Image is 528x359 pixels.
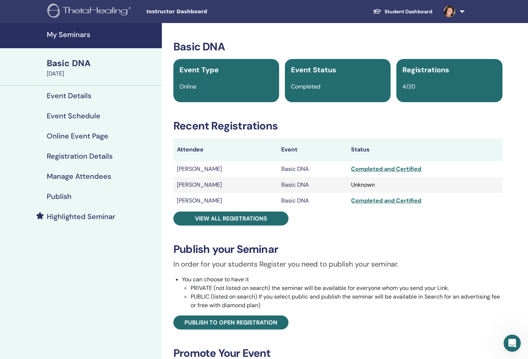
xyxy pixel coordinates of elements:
h4: Event Schedule [47,112,100,120]
span: Instructor Dashboard [146,8,254,15]
h4: Publish [47,192,72,201]
h4: Manage Attendees [47,172,111,181]
div: Completed and Certified [351,165,499,173]
a: Student Dashboard [367,5,438,18]
span: Event Status [291,65,336,74]
a: View all registrations [173,212,288,226]
h4: Event Details [47,91,91,100]
p: In order for your students Register you need to publish your seminar. [173,259,502,269]
h3: Publish your Seminar [173,243,502,256]
span: View all registrations [195,215,267,222]
h3: Recent Registrations [173,119,502,132]
h4: Highlighted Seminar [47,212,115,221]
a: Basic DNA[DATE] [42,57,162,78]
a: Publish to open registration [173,315,288,330]
td: Basic DNA [278,161,347,177]
td: Basic DNA [278,193,347,209]
img: default.jpg [444,6,455,17]
iframe: Intercom live chat [504,335,521,352]
h4: My Seminars [47,30,158,39]
td: [PERSON_NAME] [173,161,278,177]
h4: Registration Details [47,152,113,160]
span: Event Type [179,65,219,74]
span: Completed [291,83,320,90]
li: PUBLIC (listed on search) If you select public and publish the seminar will be available in Searc... [191,292,502,310]
li: PRIVATE (not listed on search) the seminar will be available for everyone whom you send your Link. [191,284,502,292]
h3: Basic DNA [173,40,502,53]
th: Attendee [173,138,278,161]
div: [DATE] [47,69,158,78]
div: Basic DNA [47,57,158,69]
h4: Online Event Page [47,132,108,140]
td: [PERSON_NAME] [173,177,278,193]
th: Status [347,138,502,161]
li: You can choose to have it [182,275,502,310]
span: Online [179,83,196,90]
img: graduation-cap-white.svg [373,8,382,14]
div: Unknown [351,181,499,189]
td: Basic DNA [278,177,347,193]
td: [PERSON_NAME] [173,193,278,209]
div: Completed and Certified [351,196,499,205]
img: logo.png [47,4,133,20]
span: Publish to open registration [185,319,277,326]
th: Event [278,138,347,161]
span: 4/20 [402,83,415,90]
span: Registrations [402,65,449,74]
